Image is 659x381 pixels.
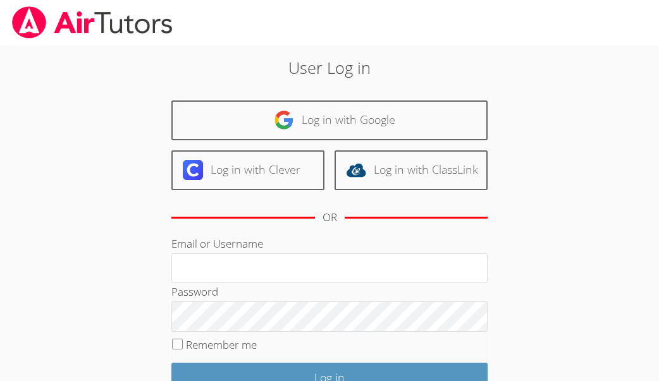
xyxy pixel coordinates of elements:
a: Log in with Google [171,100,488,140]
label: Password [171,284,218,299]
div: OR [323,209,337,227]
label: Remember me [186,337,257,352]
img: google-logo-50288ca7cdecda66e5e0955fdab243c47b7ad437acaf1139b6f446037453330a.svg [274,110,294,130]
img: classlink-logo-d6bb404cc1216ec64c9a2012d9dc4662098be43eaf13dc465df04b49fa7ab582.svg [346,160,366,180]
label: Email or Username [171,236,263,251]
img: clever-logo-6eab21bc6e7a338710f1a6ff85c0baf02591cd810cc4098c63d3a4b26e2feb20.svg [183,160,203,180]
h2: User Log in [92,56,567,80]
a: Log in with Clever [171,150,324,190]
a: Log in with ClassLink [335,150,488,190]
img: airtutors_banner-c4298cdbf04f3fff15de1276eac7730deb9818008684d7c2e4769d2f7ddbe033.png [11,6,174,39]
